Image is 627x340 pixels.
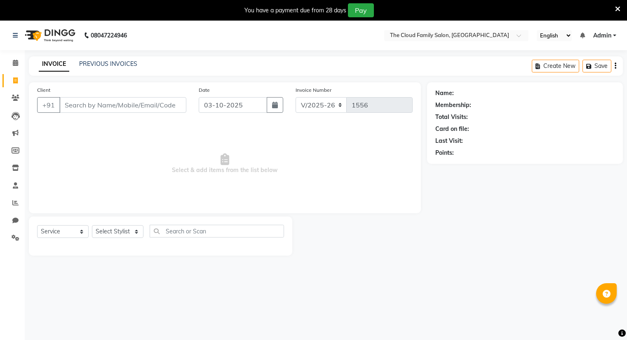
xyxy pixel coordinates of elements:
[348,3,374,17] button: Pay
[435,113,468,121] div: Total Visits:
[532,60,579,72] button: Create New
[199,86,210,94] label: Date
[21,24,77,47] img: logo
[592,307,619,332] iframe: chat widget
[37,86,50,94] label: Client
[59,97,186,113] input: Search by Name/Mobile/Email/Code
[39,57,69,72] a: INVOICE
[79,60,137,68] a: PREVIOUS INVOICES
[37,123,413,205] span: Select & add items from the list below
[435,137,463,145] div: Last Visit:
[593,31,611,40] span: Admin
[150,225,284,238] input: Search or Scan
[296,86,331,94] label: Invoice Number
[435,101,471,109] div: Membership:
[37,97,60,113] button: +91
[91,24,127,47] b: 08047224946
[582,60,611,72] button: Save
[435,125,469,133] div: Card on file:
[435,149,454,157] div: Points:
[435,89,454,98] div: Name:
[244,6,346,15] div: You have a payment due from 28 days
